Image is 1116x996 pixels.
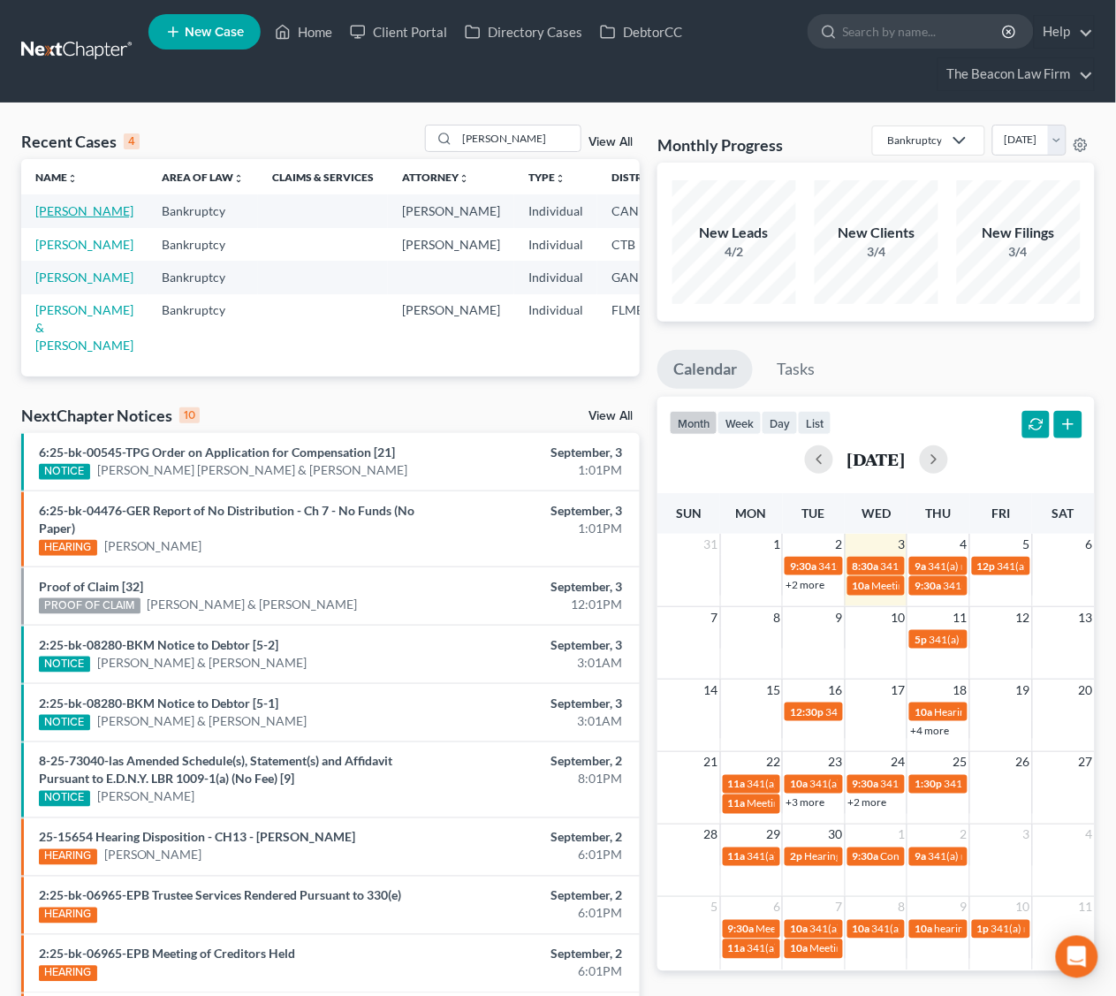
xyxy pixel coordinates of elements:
a: [PERSON_NAME] [104,847,202,864]
span: 341(a) meeting for [PERSON_NAME] [748,850,918,863]
div: HEARING [39,540,97,556]
td: CTB [597,228,684,261]
a: 2:25-bk-08280-BKM Notice to Debtor [5-2] [39,637,278,652]
span: 9:30a [790,559,816,573]
span: Sun [676,506,702,521]
div: NOTICE [39,791,90,807]
span: 341(a) meeting for [PERSON_NAME] [748,778,918,791]
div: New Leads [672,223,796,243]
a: 8-25-73040-las Amended Schedule(s), Statement(s) and Affidavit Pursuant to E.D.N.Y. LBR 1009-1(a)... [39,754,392,787]
span: 1 [896,825,907,846]
a: 2:25-bk-08280-BKM Notice to Debtor [5-1] [39,696,278,711]
span: 8 [771,607,782,628]
span: 9 [834,607,845,628]
span: 21 [702,752,720,773]
div: New Filings [957,223,1081,243]
span: 1:30p [915,778,942,791]
span: 341(a) meeting for [PERSON_NAME] & [PERSON_NAME] [818,559,1082,573]
h2: [DATE] [847,450,906,468]
div: NOTICE [39,464,90,480]
div: 6:01PM [440,847,623,864]
div: NextChapter Notices [21,405,200,426]
span: 2p [790,850,802,863]
span: 3 [896,534,907,555]
a: [PERSON_NAME] [104,537,202,555]
span: 18 [952,680,969,701]
a: 2:25-bk-06965-EPB Trustee Services Rendered Pursuant to 330(e) [39,888,401,903]
a: [PERSON_NAME] [PERSON_NAME] & [PERSON_NAME] [97,461,408,479]
a: Attorneyunfold_more [402,171,469,184]
a: Nameunfold_more [35,171,78,184]
td: Individual [514,294,597,362]
a: Area of Lawunfold_more [162,171,244,184]
span: 12:30p [790,705,824,718]
button: list [798,411,831,435]
td: CANB [597,194,684,227]
span: 10a [915,705,932,718]
a: Calendar [657,350,753,389]
span: 11a [728,797,746,810]
div: Recent Cases [21,131,140,152]
span: 341(a) meeting for [PERSON_NAME] [809,778,980,791]
span: 31 [702,534,720,555]
th: Claims & Services [258,159,388,194]
span: 341(a) meeting for [PERSON_NAME] & [PERSON_NAME] [809,923,1074,936]
a: [PERSON_NAME] [35,270,133,285]
i: unfold_more [555,173,566,184]
span: 22 [764,752,782,773]
span: 12 [1014,607,1032,628]
div: September, 3 [440,444,623,461]
a: +2 more [786,578,824,591]
span: 5p [915,633,927,646]
div: 12:01PM [440,596,623,613]
div: 6:01PM [440,905,623,923]
a: [PERSON_NAME] [35,203,133,218]
span: 10a [853,579,870,592]
div: HEARING [39,908,97,924]
span: 9:30a [853,850,879,863]
a: Home [266,16,341,48]
span: Sat [1052,506,1074,521]
div: September, 2 [440,887,623,905]
a: The Beacon Law Firm [938,58,1094,90]
a: [PERSON_NAME] & [PERSON_NAME] [148,596,358,613]
div: Bankruptcy [887,133,942,148]
span: Meeting for [PERSON_NAME] [872,579,1011,592]
div: September, 3 [440,502,623,520]
span: 11a [728,778,746,791]
span: 30 [827,825,845,846]
span: 9a [915,559,926,573]
span: 28 [702,825,720,846]
td: Bankruptcy [148,228,258,261]
span: New Case [185,26,244,39]
span: 10a [790,923,808,936]
span: 1p [977,923,990,936]
span: 14 [702,680,720,701]
td: [PERSON_NAME] [388,228,514,261]
td: [PERSON_NAME] [388,294,514,362]
span: 10 [1014,897,1032,918]
div: New Clients [815,223,938,243]
div: 6:01PM [440,963,623,981]
span: Hearing for [PERSON_NAME] [934,705,1072,718]
span: 4 [1084,825,1095,846]
div: 3:01AM [440,712,623,730]
div: 1:01PM [440,520,623,537]
a: DebtorCC [591,16,691,48]
span: 6 [1084,534,1095,555]
td: Individual [514,228,597,261]
a: 25-15654 Hearing Disposition - CH13 - [PERSON_NAME] [39,830,355,845]
a: Proof of Claim [32] [39,579,143,594]
span: 23 [827,752,845,773]
span: 24 [889,752,907,773]
div: HEARING [39,966,97,982]
span: 9 [959,897,969,918]
button: month [670,411,717,435]
span: Meeting of Creditors for [PERSON_NAME] [748,797,944,810]
span: 10a [790,778,808,791]
span: 10a [790,942,808,955]
span: 9a [915,850,926,863]
span: Mon [736,506,767,521]
span: 5 [710,897,720,918]
span: 8 [896,897,907,918]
